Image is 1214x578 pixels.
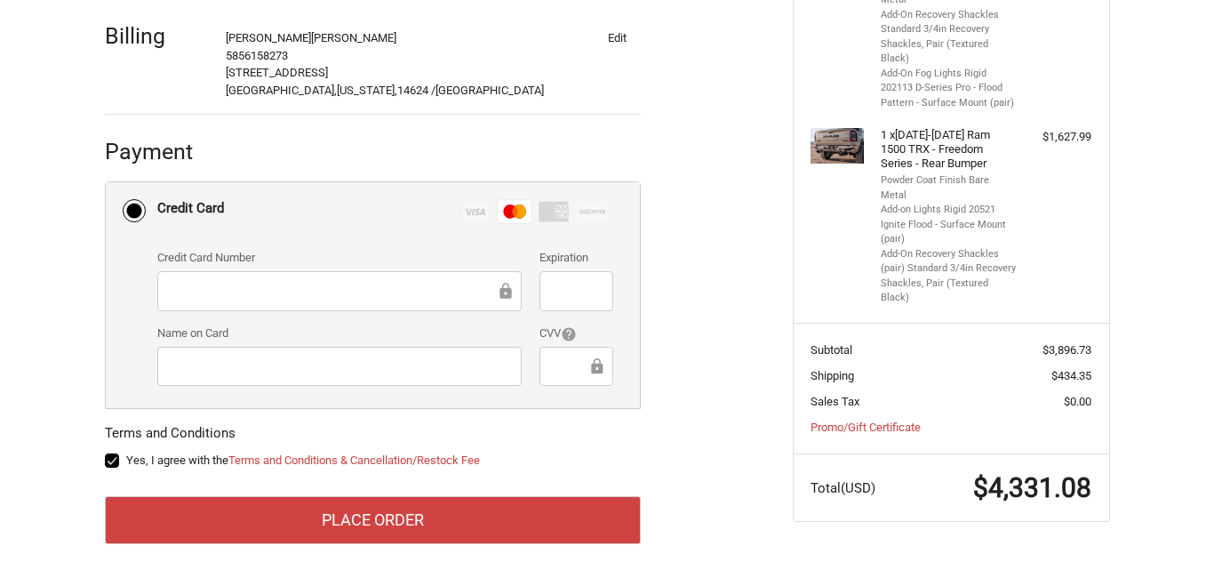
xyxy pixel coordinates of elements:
[881,247,1017,306] li: Add-On Recovery Shackles (pair) Standard 3/4in Recovery Shackles, Pair (Textured Black)
[1021,128,1091,146] div: $1,627.99
[811,395,859,408] span: Sales Tax
[157,194,224,223] div: Credit Card
[226,31,311,44] span: [PERSON_NAME]
[539,325,613,342] label: CVV
[157,325,522,342] label: Name on Card
[595,25,641,50] button: Edit
[881,67,1017,111] li: Add-On Fog Lights Rigid 202113 D-Series Pro - Flood Pattern - Surface Mount (pair)
[105,423,236,452] legend: Terms and Conditions
[1125,493,1214,578] iframe: Chat Widget
[811,369,854,382] span: Shipping
[881,128,1017,172] h4: 1 x [DATE]-[DATE] Ram 1500 TRX - Freedom Series - Rear Bumper
[397,84,435,97] span: 14624 /
[435,84,544,97] span: [GEOGRAPHIC_DATA]
[811,343,852,357] span: Subtotal
[811,480,875,496] span: Total (USD)
[157,249,522,267] label: Credit Card Number
[881,8,1017,67] li: Add-On Recovery Shackles Standard 3/4in Recovery Shackles, Pair (Textured Black)
[973,472,1091,503] span: $4,331.08
[105,22,209,50] h2: Billing
[226,49,288,62] span: 5856158273
[126,454,480,467] span: Yes, I agree with the
[311,31,396,44] span: [PERSON_NAME]
[881,173,1017,203] li: Powder Coat Finish Bare Metal
[226,66,328,79] span: [STREET_ADDRESS]
[226,84,337,97] span: [GEOGRAPHIC_DATA],
[539,249,613,267] label: Expiration
[1042,343,1091,357] span: $3,896.73
[1064,395,1091,408] span: $0.00
[228,454,480,467] a: Terms and Conditions & Cancellation/Restock Fee
[337,84,397,97] span: [US_STATE],
[881,203,1017,247] li: Add-on Lights Rigid 20521 Ignite Flood - Surface Mount (pair)
[1051,369,1091,382] span: $434.35
[105,138,209,165] h2: Payment
[811,421,921,434] a: Promo/Gift Certificate
[105,496,641,544] button: Place Order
